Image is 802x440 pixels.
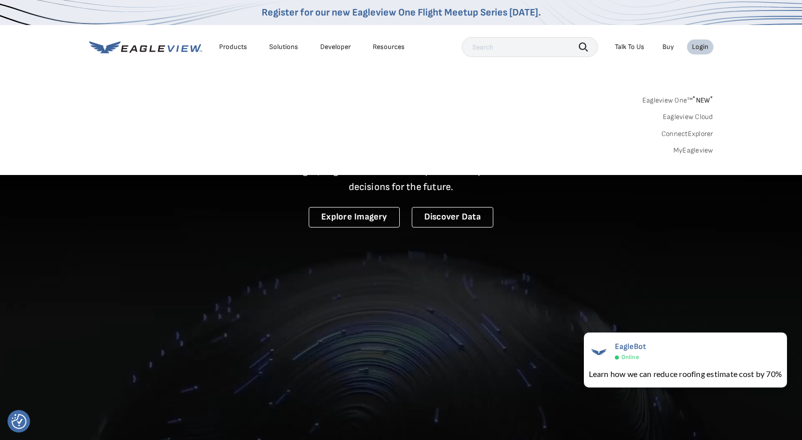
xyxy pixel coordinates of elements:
[692,42,708,51] div: Login
[663,112,713,121] a: Eagleview Cloud
[12,414,27,429] img: Revisit consent button
[615,342,646,351] span: EagleBot
[320,42,351,51] a: Developer
[661,129,713,138] a: ConnectExplorer
[662,42,674,51] a: Buy
[219,42,247,51] div: Products
[615,42,644,51] div: Talk To Us
[621,353,639,361] span: Online
[269,42,298,51] div: Solutions
[373,42,405,51] div: Resources
[309,207,400,227] a: Explore Imagery
[589,342,609,362] img: EagleBot
[642,93,713,104] a: Eagleview One™*NEW*
[412,207,493,227] a: Discover Data
[462,37,598,57] input: Search
[692,96,713,104] span: NEW
[589,368,782,380] div: Learn how we can reduce roofing estimate cost by 70%
[262,6,541,18] a: Register for our new Eagleview One Flight Meetup Series [DATE].
[673,146,713,155] a: MyEagleview
[12,414,27,429] button: Consent Preferences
